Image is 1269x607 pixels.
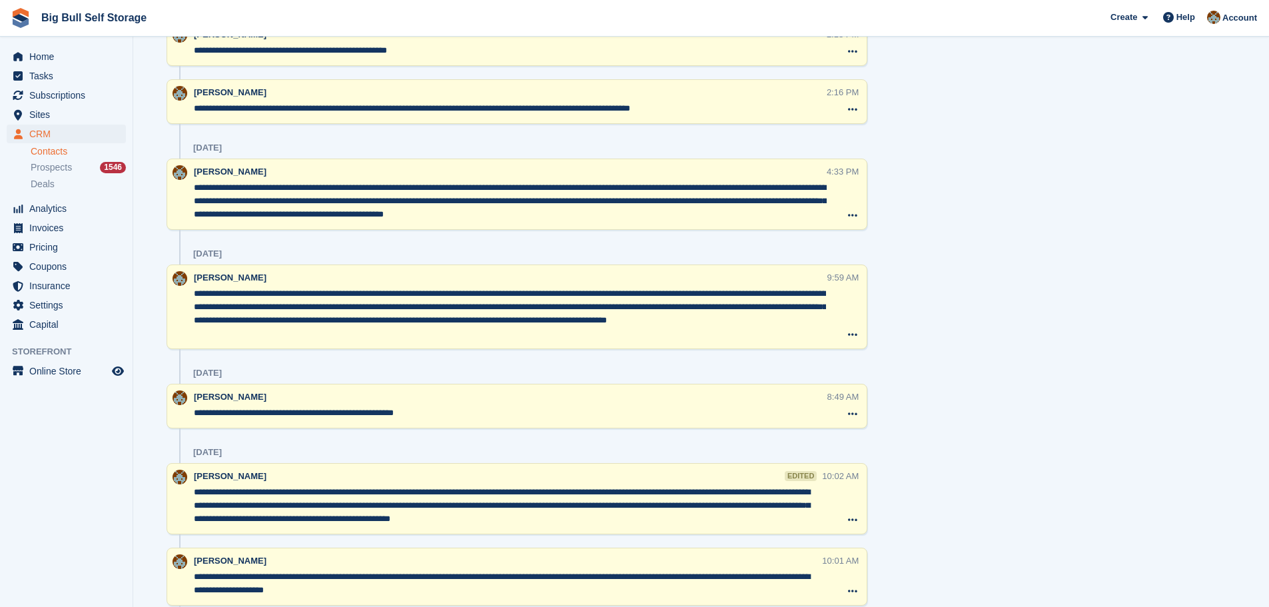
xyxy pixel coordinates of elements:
[785,471,817,481] div: edited
[110,363,126,379] a: Preview store
[7,362,126,380] a: menu
[7,296,126,314] a: menu
[7,67,126,85] a: menu
[100,162,126,173] div: 1546
[173,554,187,569] img: Mike Llewellen Palmer
[29,199,109,218] span: Analytics
[173,390,187,405] img: Mike Llewellen Palmer
[29,67,109,85] span: Tasks
[194,87,266,97] span: [PERSON_NAME]
[29,315,109,334] span: Capital
[31,177,126,191] a: Deals
[7,238,126,257] a: menu
[822,470,859,482] div: 10:02 AM
[193,249,222,259] div: [DATE]
[36,7,152,29] a: Big Bull Self Storage
[7,257,126,276] a: menu
[29,257,109,276] span: Coupons
[822,554,859,567] div: 10:01 AM
[11,8,31,28] img: stora-icon-8386f47178a22dfd0bd8f6a31ec36ba5ce8667c1dd55bd0f319d3a0aa187defe.svg
[29,125,109,143] span: CRM
[7,277,126,295] a: menu
[1222,11,1257,25] span: Account
[1176,11,1195,24] span: Help
[29,238,109,257] span: Pricing
[193,447,222,458] div: [DATE]
[194,167,266,177] span: [PERSON_NAME]
[193,368,222,378] div: [DATE]
[12,345,133,358] span: Storefront
[7,47,126,66] a: menu
[29,86,109,105] span: Subscriptions
[1207,11,1220,24] img: Mike Llewellen Palmer
[7,315,126,334] a: menu
[194,471,266,481] span: [PERSON_NAME]
[31,145,126,158] a: Contacts
[173,470,187,484] img: Mike Llewellen Palmer
[827,165,859,178] div: 4:33 PM
[29,47,109,66] span: Home
[827,271,859,284] div: 9:59 AM
[173,165,187,180] img: Mike Llewellen Palmer
[193,143,222,153] div: [DATE]
[29,277,109,295] span: Insurance
[29,219,109,237] span: Invoices
[29,105,109,124] span: Sites
[194,273,266,283] span: [PERSON_NAME]
[194,29,266,39] span: [PERSON_NAME]
[827,390,859,403] div: 8:49 AM
[7,86,126,105] a: menu
[31,161,126,175] a: Prospects 1546
[7,219,126,237] a: menu
[29,362,109,380] span: Online Store
[194,392,266,402] span: [PERSON_NAME]
[31,178,55,191] span: Deals
[7,125,126,143] a: menu
[7,105,126,124] a: menu
[194,556,266,566] span: [PERSON_NAME]
[173,271,187,286] img: Mike Llewellen Palmer
[1110,11,1137,24] span: Create
[31,161,72,174] span: Prospects
[173,86,187,101] img: Mike Llewellen Palmer
[29,296,109,314] span: Settings
[7,199,126,218] a: menu
[827,86,859,99] div: 2:16 PM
